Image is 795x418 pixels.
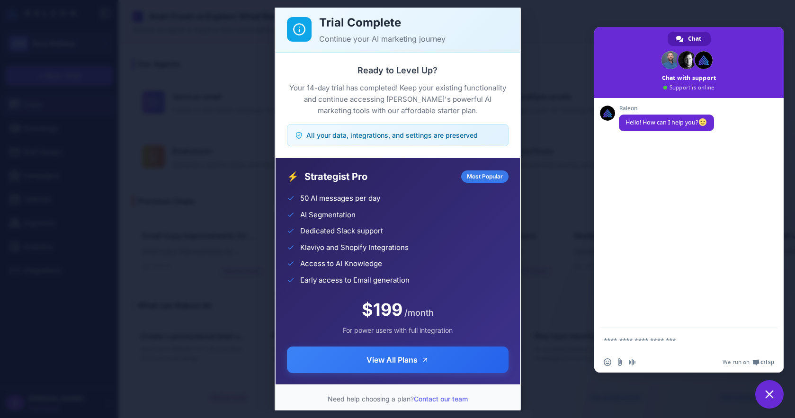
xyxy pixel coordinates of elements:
span: $199 [362,297,402,322]
span: Strategist Pro [304,169,456,184]
span: Chat [688,32,701,46]
div: For power users with full integration [287,325,509,335]
span: We run on [723,358,750,366]
span: All your data, integrations, and settings are preserved [306,130,478,140]
div: Close chat [755,380,784,409]
span: AI Segmentation [300,210,356,221]
span: Raleon [619,105,714,112]
h2: Trial Complete [319,14,509,31]
p: Need help choosing a plan? [287,394,509,404]
button: View All Plans [287,347,509,373]
p: Your 14-day trial has completed! Keep your existing functionality and continue accessing [PERSON_... [287,82,509,116]
h3: Ready to Level Up? [287,64,509,77]
span: Access to AI Knowledge [300,258,382,269]
span: View All Plans [366,354,418,365]
div: Most Popular [461,170,509,183]
span: Dedicated Slack support [300,226,383,237]
div: Chat [668,32,711,46]
span: Early access to Email generation [300,275,410,286]
span: Audio message [628,358,636,366]
span: Send a file [616,358,624,366]
span: Hello! How can I help you? [625,118,707,126]
p: Continue your AI marketing journey [319,33,509,44]
span: Crisp [760,358,774,366]
span: Insert an emoji [604,358,611,366]
span: Klaviyo and Shopify Integrations [300,242,409,253]
span: ⚡ [287,169,299,184]
span: 50 AI messages per day [300,193,380,204]
span: /month [404,306,434,319]
a: We run onCrisp [723,358,774,366]
a: Contact our team [414,395,468,403]
textarea: Compose your message... [604,336,753,345]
